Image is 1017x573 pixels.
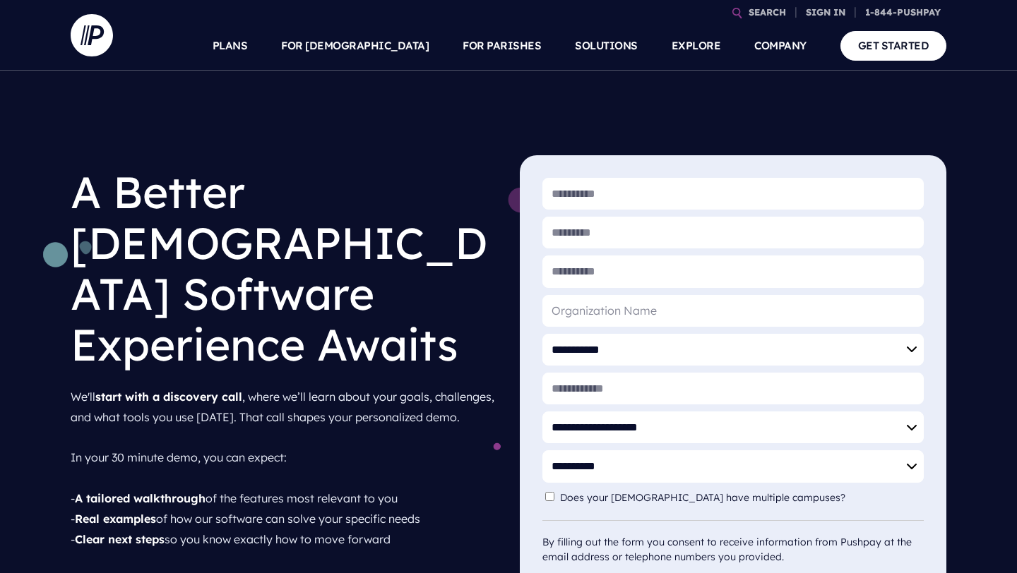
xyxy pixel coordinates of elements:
[75,532,165,546] strong: Clear next steps
[71,155,497,381] h1: A Better [DEMOGRAPHIC_DATA] Software Experience Awaits
[75,512,156,526] strong: Real examples
[542,520,924,565] div: By filling out the form you consent to receive information from Pushpay at the email address or t...
[95,390,242,404] strong: start with a discovery call
[754,21,807,71] a: COMPANY
[672,21,721,71] a: EXPLORE
[840,31,947,60] a: GET STARTED
[281,21,429,71] a: FOR [DEMOGRAPHIC_DATA]
[213,21,248,71] a: PLANS
[575,21,638,71] a: SOLUTIONS
[463,21,541,71] a: FOR PARISHES
[560,492,852,504] label: Does your [DEMOGRAPHIC_DATA] have multiple campuses?
[75,491,206,505] strong: A tailored walkthrough
[542,295,924,327] input: Organization Name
